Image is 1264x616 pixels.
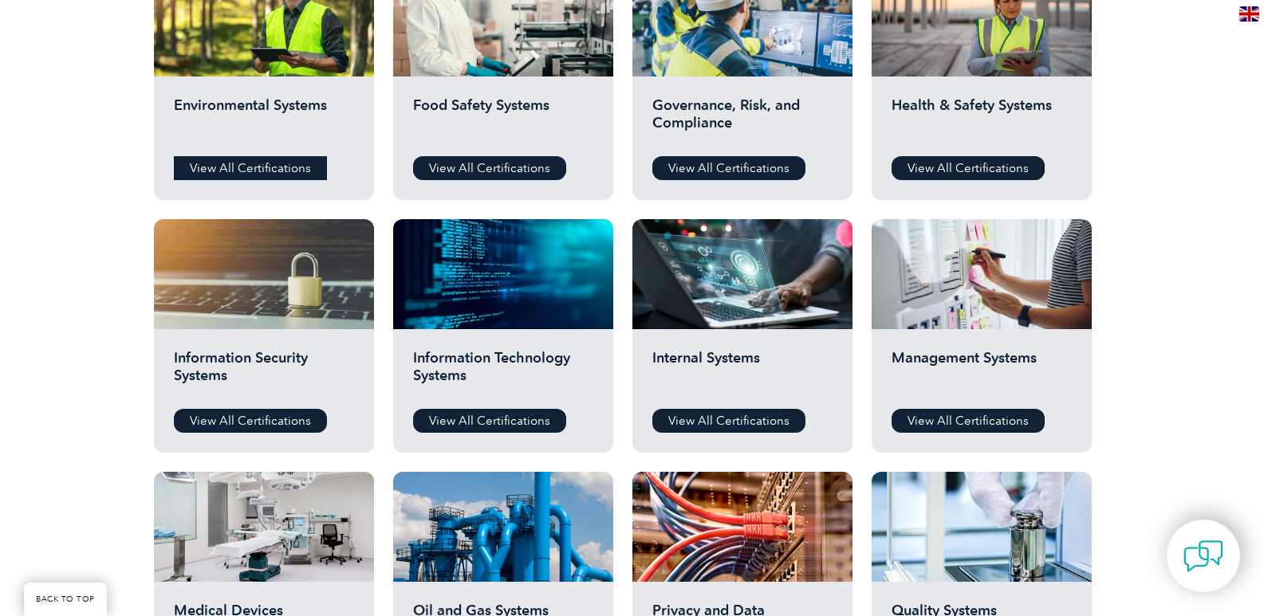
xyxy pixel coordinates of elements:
[892,409,1045,433] a: View All Certifications
[413,156,566,180] a: View All Certifications
[652,349,833,397] h2: Internal Systems
[174,156,327,180] a: View All Certifications
[174,96,354,144] h2: Environmental Systems
[413,409,566,433] a: View All Certifications
[652,409,805,433] a: View All Certifications
[413,349,593,397] h2: Information Technology Systems
[1183,536,1223,576] img: contact-chat.png
[652,156,805,180] a: View All Certifications
[174,349,354,397] h2: Information Security Systems
[892,349,1072,397] h2: Management Systems
[652,96,833,144] h2: Governance, Risk, and Compliance
[174,409,327,433] a: View All Certifications
[413,96,593,144] h2: Food Safety Systems
[892,156,1045,180] a: View All Certifications
[1239,6,1259,22] img: en
[892,96,1072,144] h2: Health & Safety Systems
[24,583,107,616] a: BACK TO TOP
